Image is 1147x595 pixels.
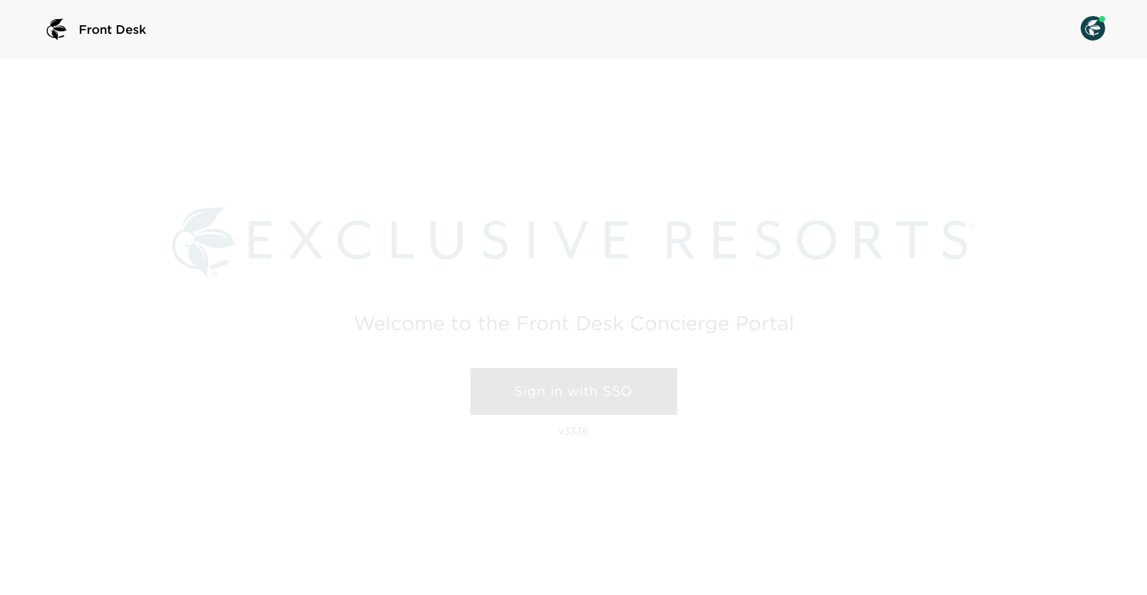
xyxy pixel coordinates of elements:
img: User [1081,16,1105,41]
img: Exclusive Resorts logo [172,207,975,277]
span: Front Desk [79,21,146,38]
a: Sign in with SSO [470,368,677,415]
h2: Welcome to the Front Desk Concierge Portal [354,313,794,333]
img: logo [42,15,71,44]
p: v3336 [558,425,589,437]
